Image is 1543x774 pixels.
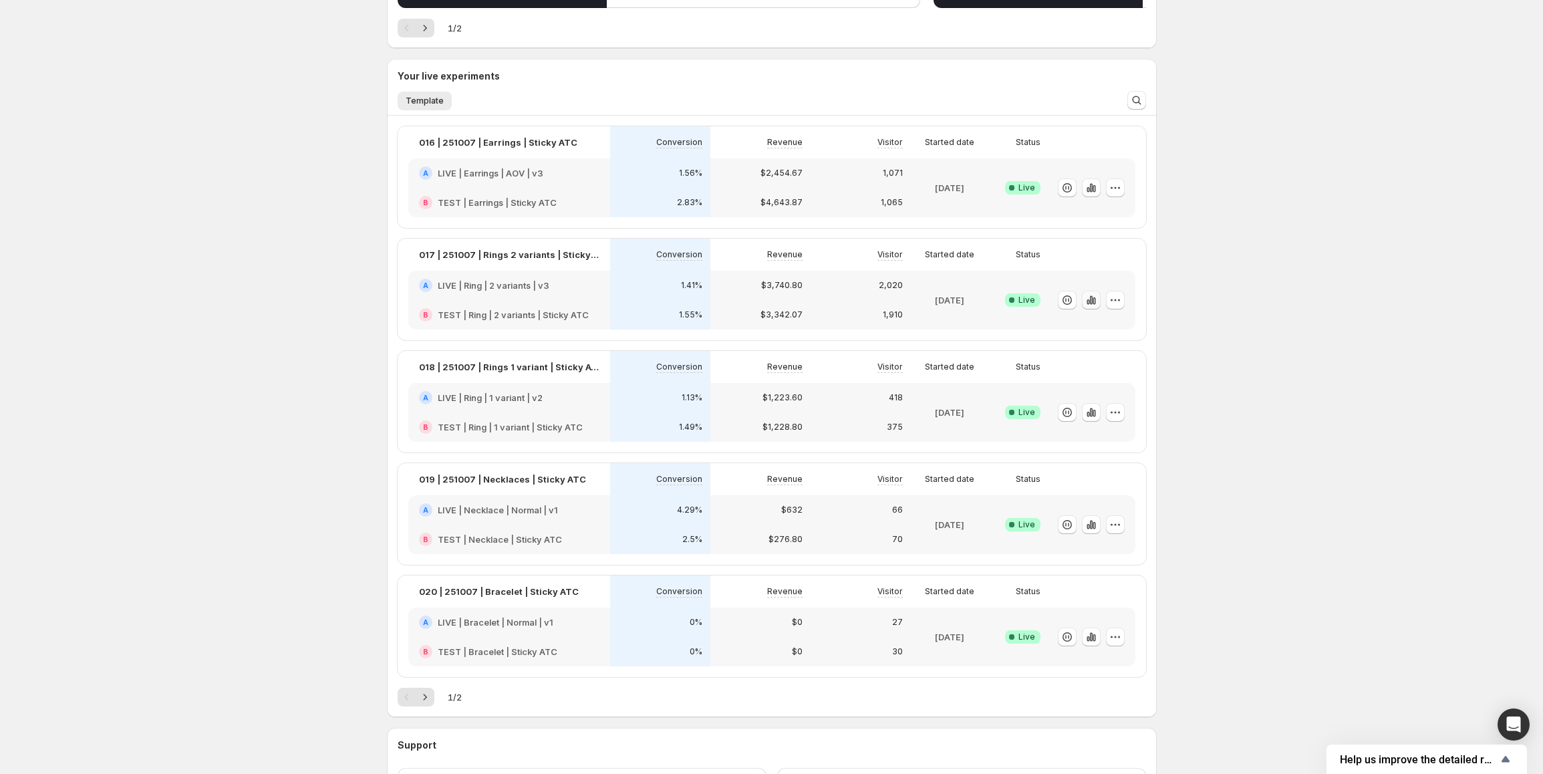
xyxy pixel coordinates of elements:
p: [DATE] [935,630,964,644]
span: Live [1018,295,1035,305]
p: Conversion [656,586,702,597]
p: 2.83% [677,197,702,208]
p: 017 | 251007 | Rings 2 variants | Sticky ATC [419,248,599,261]
span: Live [1018,519,1035,530]
button: Search and filter results [1127,91,1146,110]
p: 0% [690,617,702,628]
p: 1,910 [883,309,903,320]
p: 018 | 251007 | Rings 1 variant | Sticky ATC [419,360,599,374]
p: 418 [889,392,903,403]
p: Status [1016,249,1040,260]
p: Visitor [877,586,903,597]
span: Help us improve the detailed report for A/B campaigns [1340,753,1498,766]
h2: TEST | Ring | 1 variant | Sticky ATC [438,420,583,434]
p: [DATE] [935,406,964,419]
h2: B [423,199,428,207]
p: 66 [892,505,903,515]
h2: A [423,506,428,514]
p: Started date [925,362,974,372]
span: Live [1018,407,1035,418]
p: Revenue [767,586,803,597]
h2: LIVE | Necklace | Normal | v1 [438,503,558,517]
h2: B [423,535,428,543]
p: Revenue [767,474,803,485]
span: Live [1018,632,1035,642]
p: $632 [781,505,803,515]
p: Revenue [767,249,803,260]
h2: B [423,311,428,319]
p: 1.49% [679,422,702,432]
p: [DATE] [935,181,964,195]
p: Started date [925,249,974,260]
p: 1.56% [679,168,702,178]
p: 0% [690,646,702,657]
p: 375 [887,422,903,432]
span: Template [406,96,444,106]
h3: Support [398,739,436,752]
h2: A [423,394,428,402]
p: 70 [892,534,903,545]
p: 1,071 [883,168,903,178]
p: $4,643.87 [760,197,803,208]
p: Status [1016,474,1040,485]
p: [DATE] [935,293,964,307]
p: Started date [925,586,974,597]
p: Revenue [767,362,803,372]
p: Conversion [656,362,702,372]
h2: LIVE | Bracelet | Normal | v1 [438,616,553,629]
h2: B [423,648,428,656]
p: Started date [925,474,974,485]
h2: LIVE | Earrings | AOV | v3 [438,166,543,180]
div: Open Intercom Messenger [1498,708,1530,741]
p: Conversion [656,249,702,260]
button: Show survey - Help us improve the detailed report for A/B campaigns [1340,751,1514,767]
h2: A [423,618,428,626]
h2: LIVE | Ring | 1 variant | v2 [438,391,543,404]
span: 1 / 2 [448,21,462,35]
p: 4.29% [677,505,702,515]
p: Visitor [877,137,903,148]
h2: TEST | Earrings | Sticky ATC [438,196,557,209]
h2: A [423,169,428,177]
p: 30 [892,646,903,657]
p: Conversion [656,137,702,148]
p: 2,020 [879,280,903,291]
p: $0 [792,617,803,628]
h2: B [423,423,428,431]
p: 27 [892,617,903,628]
p: Started date [925,137,974,148]
nav: Pagination [398,19,434,37]
p: Status [1016,137,1040,148]
button: Next [416,688,434,706]
p: Status [1016,362,1040,372]
p: $0 [792,646,803,657]
h2: TEST | Bracelet | Sticky ATC [438,645,557,658]
p: [DATE] [935,518,964,531]
p: $3,740.80 [761,280,803,291]
p: $1,223.60 [762,392,803,403]
p: 1.41% [681,280,702,291]
p: 2.5% [682,534,702,545]
p: Visitor [877,362,903,372]
p: Status [1016,586,1040,597]
span: Live [1018,182,1035,193]
p: Visitor [877,474,903,485]
p: Revenue [767,137,803,148]
p: 1.13% [682,392,702,403]
h2: TEST | Necklace | Sticky ATC [438,533,562,546]
span: 1 / 2 [448,690,462,704]
p: $3,342.07 [760,309,803,320]
p: $2,454.67 [760,168,803,178]
p: 019 | 251007 | Necklaces | Sticky ATC [419,473,586,486]
p: 1.55% [679,309,702,320]
p: 1,065 [881,197,903,208]
p: 016 | 251007 | Earrings | Sticky ATC [419,136,577,149]
h2: A [423,281,428,289]
nav: Pagination [398,688,434,706]
p: Visitor [877,249,903,260]
p: $1,228.80 [762,422,803,432]
h2: TEST | Ring | 2 variants | Sticky ATC [438,308,589,321]
h3: Your live experiments [398,70,500,83]
h2: LIVE | Ring | 2 variants | v3 [438,279,549,292]
p: 020 | 251007 | Bracelet | Sticky ATC [419,585,579,598]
